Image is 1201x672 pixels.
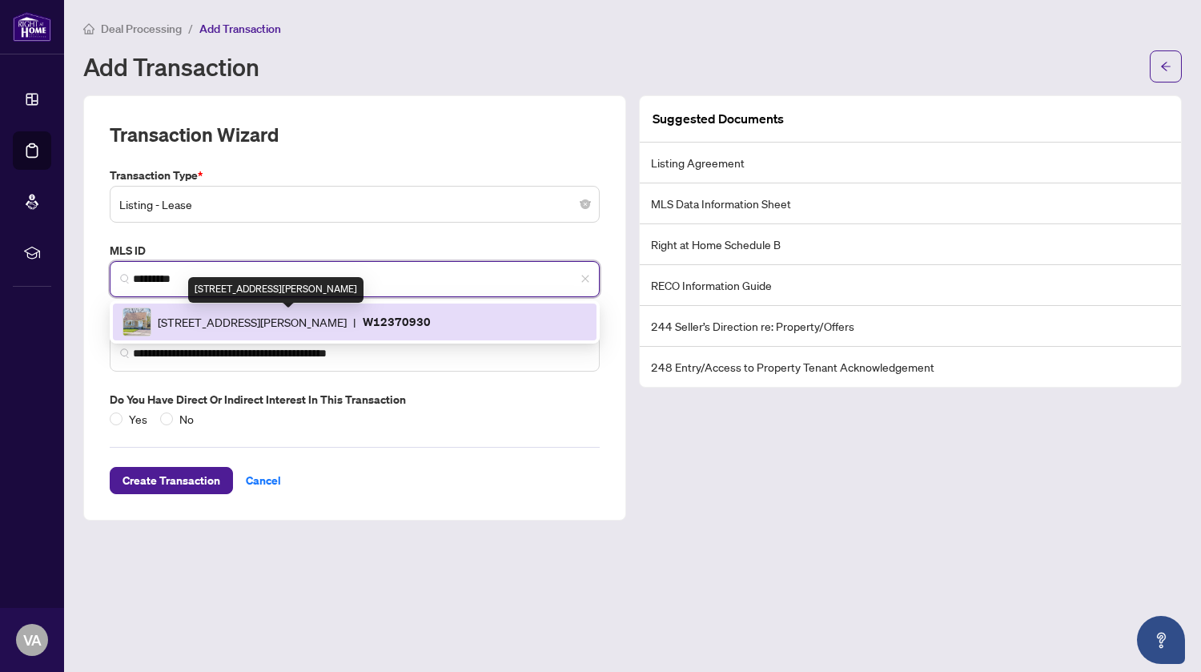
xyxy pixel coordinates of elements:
[123,410,154,428] span: Yes
[13,12,51,42] img: logo
[23,629,42,651] span: VA
[233,467,294,494] button: Cancel
[580,274,590,284] span: close
[1137,616,1185,664] button: Open asap
[640,306,1181,347] li: 244 Seller’s Direction re: Property/Offers
[580,199,590,209] span: close-circle
[110,467,233,494] button: Create Transaction
[123,468,220,493] span: Create Transaction
[199,22,281,36] span: Add Transaction
[640,143,1181,183] li: Listing Agreement
[188,19,193,38] li: /
[173,410,200,428] span: No
[1160,61,1171,72] span: arrow-left
[640,183,1181,224] li: MLS Data Information Sheet
[120,274,130,284] img: search_icon
[110,242,600,260] label: MLS ID
[110,316,600,334] label: Property Address
[110,167,600,184] label: Transaction Type
[653,109,784,129] article: Suggested Documents
[119,189,590,219] span: Listing - Lease
[110,122,279,147] h2: Transaction Wizard
[188,277,364,303] div: [STREET_ADDRESS][PERSON_NAME]
[83,23,94,34] span: home
[640,347,1181,387] li: 248 Entry/Access to Property Tenant Acknowledgement
[110,391,600,408] label: Do you have direct or indirect interest in this transaction
[246,468,281,493] span: Cancel
[120,348,130,358] img: search_icon
[640,224,1181,265] li: Right at Home Schedule B
[83,54,259,79] h1: Add Transaction
[640,265,1181,306] li: RECO Information Guide
[101,22,182,36] span: Deal Processing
